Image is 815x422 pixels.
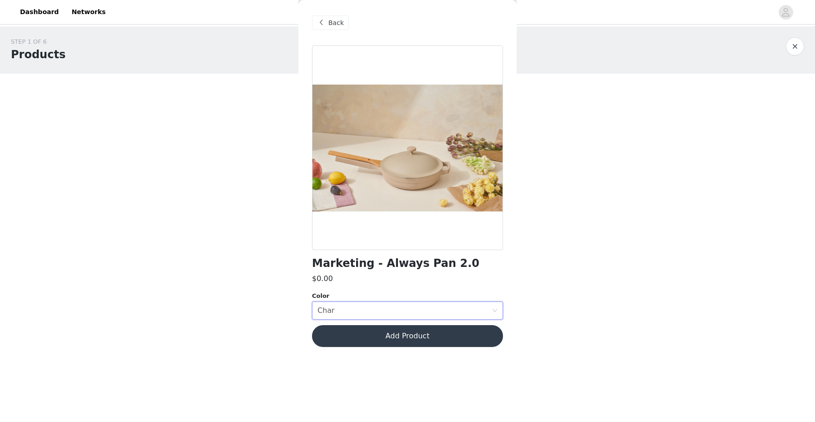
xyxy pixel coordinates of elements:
div: STEP 1 OF 6 [11,37,65,46]
h1: Marketing - Always Pan 2.0 [312,257,479,270]
h3: $0.00 [312,273,333,284]
div: Char [317,302,335,319]
h1: Products [11,46,65,63]
button: Add Product [312,325,503,347]
a: Dashboard [15,2,64,22]
div: Color [312,291,503,301]
a: Networks [66,2,111,22]
div: avatar [781,5,790,20]
span: Back [328,18,344,28]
